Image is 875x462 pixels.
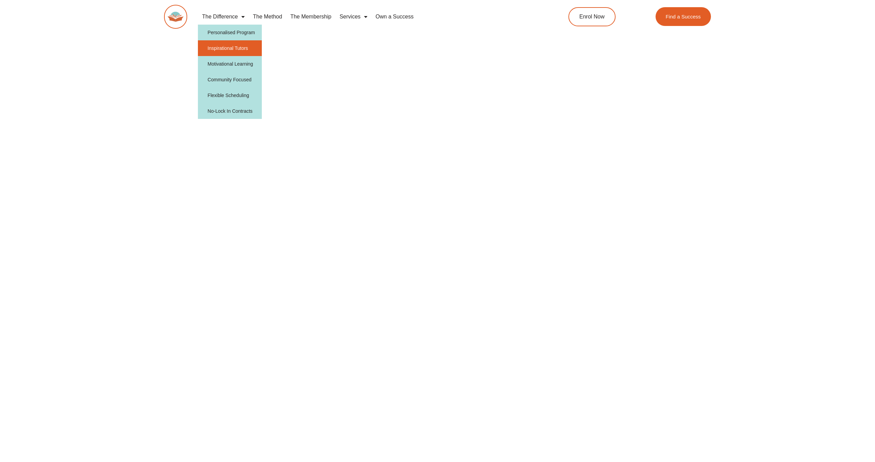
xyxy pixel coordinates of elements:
[655,7,711,26] a: Find a Success
[198,25,262,40] a: Personalised Program
[665,14,701,19] span: Find a Success
[335,9,371,25] a: Services
[198,87,262,103] a: Flexible Scheduling
[249,9,286,25] a: The Method
[198,103,262,119] a: No-Lock In Contracts
[568,7,616,26] a: Enrol Now
[579,14,605,19] span: Enrol Now
[198,9,537,25] nav: Menu
[198,40,262,56] a: Inspirational Tutors
[198,72,262,87] a: Community Focused
[758,385,875,462] iframe: Chat Widget
[198,56,262,72] a: Motivational Learning
[372,9,418,25] a: Own a Success
[198,25,262,119] ul: The Difference
[286,9,335,25] a: The Membership
[198,9,249,25] a: The Difference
